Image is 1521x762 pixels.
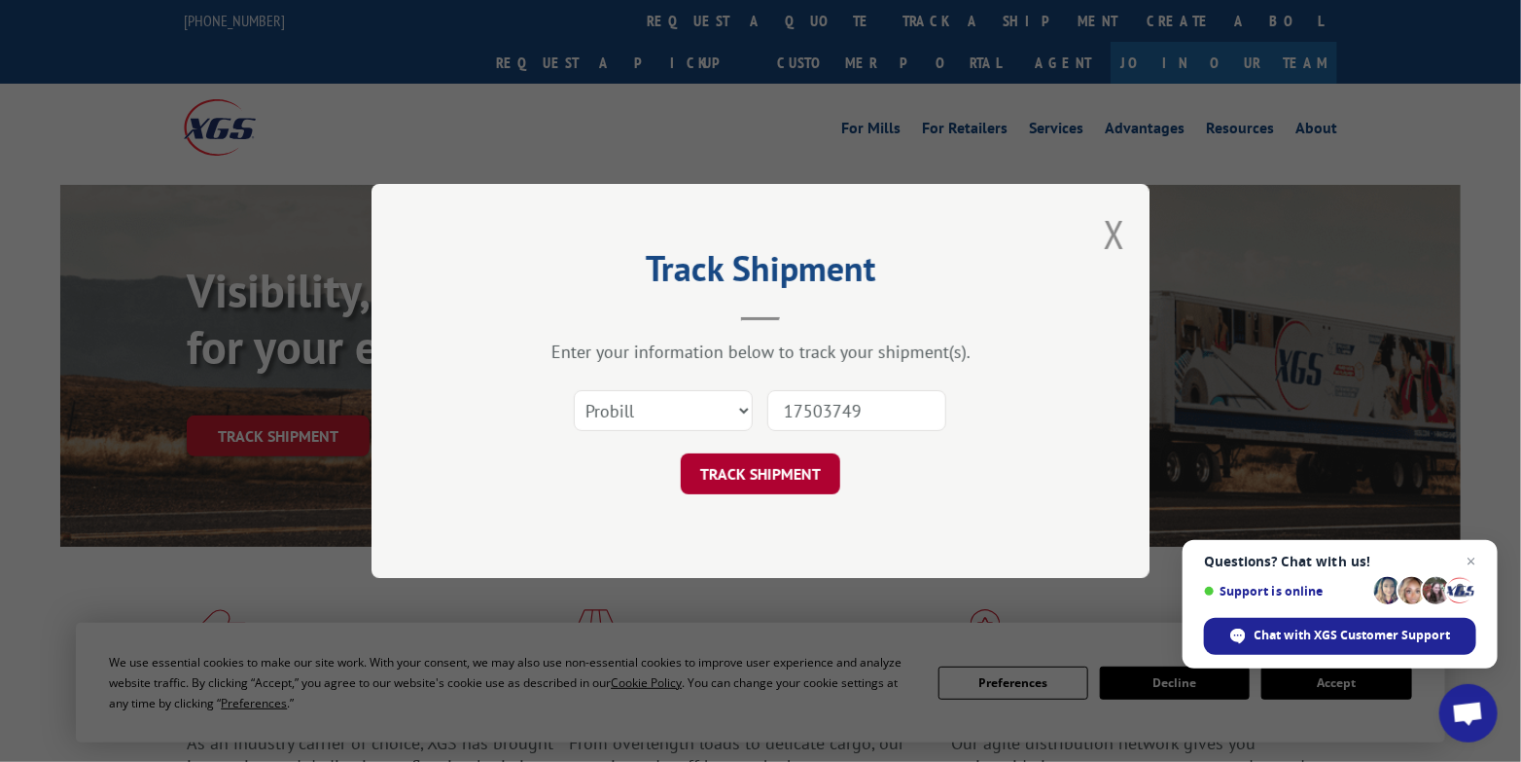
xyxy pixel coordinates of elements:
[1255,627,1451,644] span: Chat with XGS Customer Support
[1204,618,1476,655] div: Chat with XGS Customer Support
[1204,584,1367,599] span: Support is online
[1460,550,1483,573] span: Close chat
[767,390,946,431] input: Number(s)
[1204,554,1476,569] span: Questions? Chat with us!
[469,341,1052,363] div: Enter your information below to track your shipment(s).
[469,255,1052,292] h2: Track Shipment
[681,454,840,494] button: TRACK SHIPMENT
[1439,684,1498,743] div: Open chat
[1104,208,1125,260] button: Close modal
